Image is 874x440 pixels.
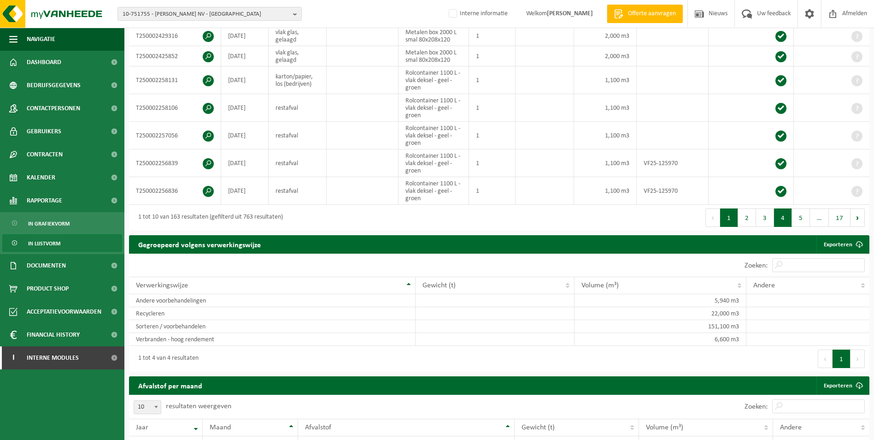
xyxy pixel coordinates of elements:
button: Next [851,208,865,227]
span: Maand [210,424,231,431]
td: VF25-125970 [637,149,709,177]
button: 1 [720,208,738,227]
span: Volume (m³) [646,424,683,431]
a: In lijstvorm [2,234,122,252]
span: Contactpersonen [27,97,80,120]
button: Previous [705,208,720,227]
td: [DATE] [221,46,269,66]
span: Gebruikers [27,120,61,143]
button: 3 [756,208,774,227]
td: Rolcontainer 1100 L - vlak deksel - geel - groen [399,122,469,149]
strong: [PERSON_NAME] [547,10,593,17]
td: 1 [469,26,516,46]
td: VF25-125970 [637,177,709,205]
label: resultaten weergeven [166,403,231,410]
a: Exporteren [816,376,868,395]
span: Product Shop [27,277,69,300]
td: T250002429316 [129,26,221,46]
span: Financial History [27,323,80,346]
span: Andere [753,282,775,289]
span: … [810,208,829,227]
td: 22,000 m3 [575,307,746,320]
td: vlak glas, gelaagd [269,46,327,66]
span: Rapportage [27,189,62,212]
td: Rolcontainer 1100 L - vlak deksel - geel - groen [399,94,469,122]
td: [DATE] [221,122,269,149]
div: 1 tot 10 van 163 resultaten (gefilterd uit 763 resultaten) [134,209,283,226]
td: 5,940 m3 [575,294,746,307]
td: 1,100 m3 [574,149,636,177]
span: 10 [134,401,161,414]
span: In lijstvorm [28,235,60,252]
label: Interne informatie [447,7,508,21]
td: 151,100 m3 [575,320,746,333]
td: restafval [269,94,327,122]
td: T250002257056 [129,122,221,149]
td: 1 [469,177,516,205]
span: Jaar [136,424,148,431]
span: Navigatie [27,28,55,51]
a: Offerte aanvragen [607,5,683,23]
span: Verwerkingswijze [136,282,188,289]
td: Metalen box 2000 L smal 80x208x120 [399,26,469,46]
span: Dashboard [27,51,61,74]
td: 1 [469,94,516,122]
td: 1,100 m3 [574,94,636,122]
td: 2,000 m3 [574,46,636,66]
span: Contracten [27,143,63,166]
td: Rolcontainer 1100 L - vlak deksel - geel - groen [399,66,469,94]
td: 1 [469,149,516,177]
td: [DATE] [221,149,269,177]
td: vlak glas, gelaagd [269,26,327,46]
button: Previous [818,350,833,368]
button: 17 [829,208,851,227]
td: restafval [269,122,327,149]
td: 6,600 m3 [575,333,746,346]
button: 2 [738,208,756,227]
td: T250002258106 [129,94,221,122]
td: restafval [269,177,327,205]
h2: Afvalstof per maand [129,376,211,394]
span: Offerte aanvragen [626,9,678,18]
button: 5 [792,208,810,227]
span: Bedrijfsgegevens [27,74,81,97]
td: [DATE] [221,26,269,46]
button: 4 [774,208,792,227]
td: 1 [469,66,516,94]
td: karton/papier, los (bedrijven) [269,66,327,94]
span: Afvalstof [305,424,331,431]
span: Kalender [27,166,55,189]
span: 10 [134,400,161,414]
div: 1 tot 4 van 4 resultaten [134,351,199,367]
span: I [9,346,18,369]
td: Recycleren [129,307,416,320]
h2: Gegroepeerd volgens verwerkingswijze [129,235,270,253]
a: In grafiekvorm [2,214,122,232]
td: Sorteren / voorbehandelen [129,320,416,333]
span: Volume (m³) [581,282,619,289]
span: Documenten [27,254,66,277]
span: Gewicht (t) [422,282,456,289]
td: restafval [269,149,327,177]
td: Metalen box 2000 L smal 80x208x120 [399,46,469,66]
label: Zoeken: [745,262,768,269]
button: 10-751755 - [PERSON_NAME] NV - [GEOGRAPHIC_DATA] [117,7,302,21]
td: T250002256836 [129,177,221,205]
td: 1,100 m3 [574,177,636,205]
a: Exporteren [816,235,868,254]
td: 1,100 m3 [574,122,636,149]
td: 2,000 m3 [574,26,636,46]
span: Interne modules [27,346,79,369]
span: Acceptatievoorwaarden [27,300,101,323]
button: Next [851,350,865,368]
span: Gewicht (t) [522,424,555,431]
span: In grafiekvorm [28,215,70,232]
td: T250002256839 [129,149,221,177]
span: Andere [780,424,802,431]
td: 1,100 m3 [574,66,636,94]
span: 10-751755 - [PERSON_NAME] NV - [GEOGRAPHIC_DATA] [123,7,289,21]
td: T250002258131 [129,66,221,94]
td: [DATE] [221,66,269,94]
td: 1 [469,46,516,66]
td: 1 [469,122,516,149]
